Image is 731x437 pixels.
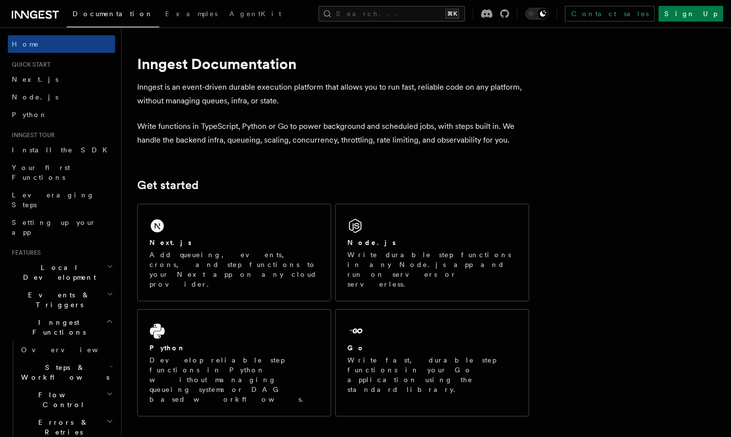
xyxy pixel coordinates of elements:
a: Home [8,35,115,53]
button: Local Development [8,259,115,286]
h2: Python [149,343,186,353]
span: AgentKit [229,10,281,18]
a: AgentKit [223,3,287,26]
button: Flow Control [17,386,115,413]
button: Toggle dark mode [525,8,549,20]
h2: Node.js [347,238,396,247]
p: Write fast, durable step functions in your Go application using the standard library. [347,355,517,394]
p: Inngest is an event-driven durable execution platform that allows you to run fast, reliable code ... [137,80,529,108]
p: Develop reliable step functions in Python without managing queueing systems or DAG based workflows. [149,355,319,404]
kbd: ⌘K [445,9,459,19]
span: Your first Functions [12,164,70,181]
a: Install the SDK [8,141,115,159]
button: Events & Triggers [8,286,115,314]
span: Python [12,111,48,119]
span: Steps & Workflows [17,363,109,382]
a: Examples [159,3,223,26]
span: Flow Control [17,390,106,410]
span: Examples [165,10,218,18]
a: Overview [17,341,115,359]
a: Get started [137,178,198,192]
span: Documentation [73,10,153,18]
a: Node.jsWrite durable step functions in any Node.js app and run on servers or serverless. [335,204,529,301]
a: GoWrite fast, durable step functions in your Go application using the standard library. [335,309,529,416]
a: Next.jsAdd queueing, events, crons, and step functions to your Next app on any cloud provider. [137,204,331,301]
a: Node.js [8,88,115,106]
span: Features [8,249,41,257]
span: Events & Triggers [8,290,107,310]
span: Leveraging Steps [12,191,95,209]
span: Setting up your app [12,218,96,236]
span: Inngest Functions [8,317,106,337]
span: Overview [21,346,122,354]
span: Next.js [12,75,58,83]
span: Inngest tour [8,131,55,139]
a: Documentation [67,3,159,27]
h1: Inngest Documentation [137,55,529,73]
p: Add queueing, events, crons, and step functions to your Next app on any cloud provider. [149,250,319,289]
button: Steps & Workflows [17,359,115,386]
span: Local Development [8,263,107,282]
button: Inngest Functions [8,314,115,341]
a: PythonDevelop reliable step functions in Python without managing queueing systems or DAG based wo... [137,309,331,416]
p: Write functions in TypeScript, Python or Go to power background and scheduled jobs, with steps bu... [137,120,529,147]
a: Setting up your app [8,214,115,241]
h2: Next.js [149,238,192,247]
span: Install the SDK [12,146,113,154]
span: Node.js [12,93,58,101]
h2: Go [347,343,365,353]
a: Your first Functions [8,159,115,186]
a: Next.js [8,71,115,88]
a: Python [8,106,115,123]
a: Sign Up [658,6,723,22]
a: Contact sales [565,6,655,22]
span: Errors & Retries [17,417,106,437]
span: Quick start [8,61,50,69]
span: Home [12,39,39,49]
p: Write durable step functions in any Node.js app and run on servers or serverless. [347,250,517,289]
a: Leveraging Steps [8,186,115,214]
button: Search...⌘K [318,6,465,22]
